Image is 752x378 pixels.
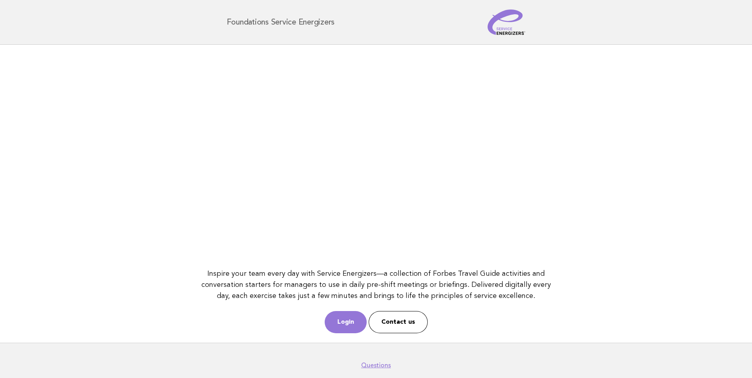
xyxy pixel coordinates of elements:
iframe: YouTube video player [197,54,555,255]
a: Contact us [369,311,428,333]
a: Questions [361,361,391,369]
h1: Foundations Service Energizers [227,18,335,26]
p: Inspire your team every day with Service Energizers—a collection of Forbes Travel Guide activitie... [197,268,555,302]
a: Login [325,311,367,333]
img: Service Energizers [488,10,526,35]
